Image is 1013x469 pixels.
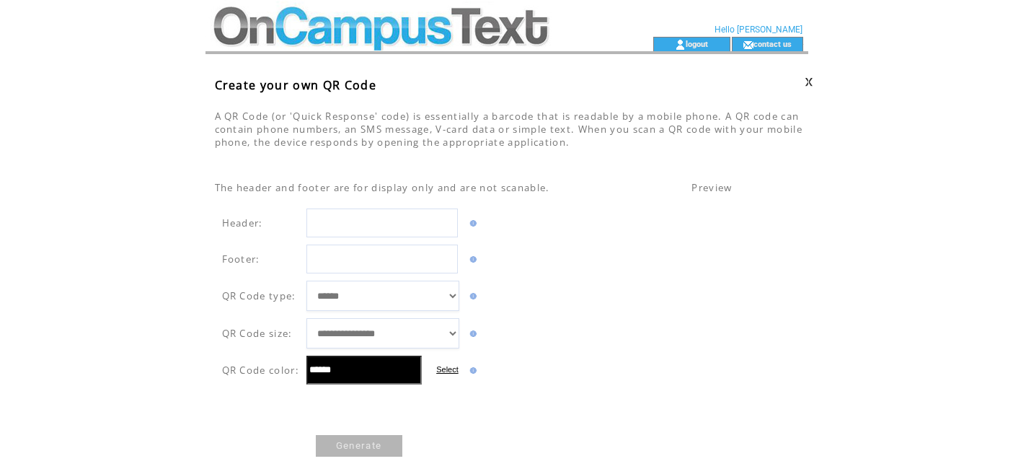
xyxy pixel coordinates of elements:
span: Header: [222,216,263,229]
img: help.gif [466,220,477,227]
img: help.gif [466,256,477,263]
a: contact us [753,39,792,48]
span: Footer: [222,253,260,266]
span: QR Code size: [222,327,293,340]
a: Generate [316,435,402,457]
img: help.gif [466,330,477,337]
span: A QR Code (or 'Quick Response' code) is essentially a barcode that is readable by a mobile phone.... [215,110,803,149]
span: QR Code type: [222,289,296,302]
span: QR Code color: [222,364,300,377]
label: Select [436,365,459,374]
a: logout [686,39,708,48]
span: The header and footer are for display only and are not scanable. [215,181,550,194]
img: contact_us_icon.gif [743,39,753,51]
span: Hello [PERSON_NAME] [715,25,802,35]
img: help.gif [466,293,477,299]
img: account_icon.gif [675,39,686,51]
span: Create your own QR Code [215,77,377,93]
span: Preview [691,181,732,194]
img: help.gif [466,367,477,374]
